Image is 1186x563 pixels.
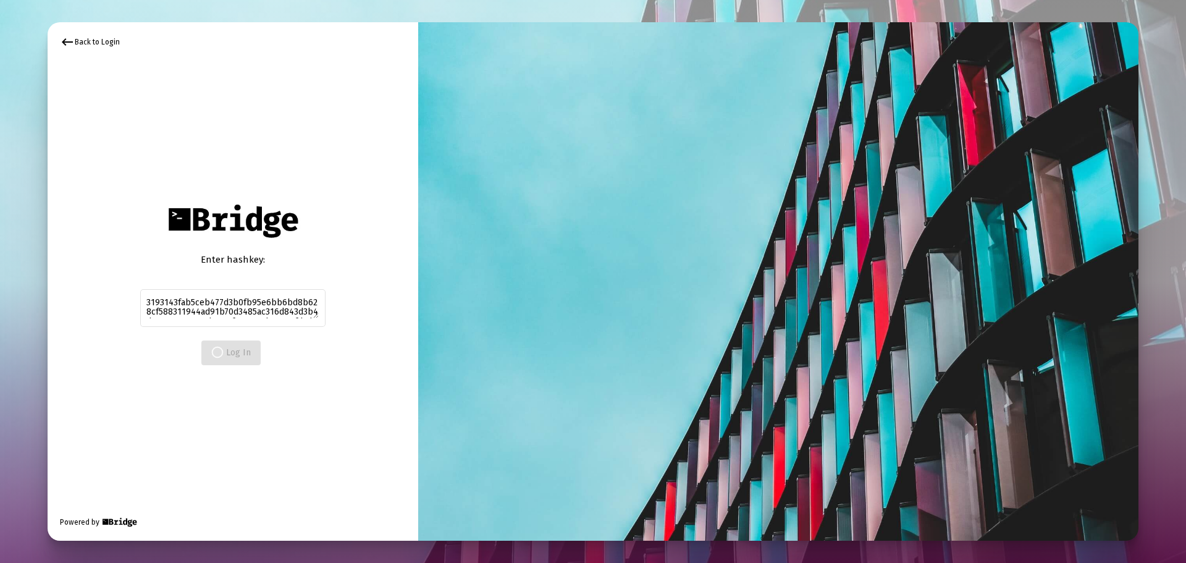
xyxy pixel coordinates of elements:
[211,347,251,358] span: Log In
[60,516,138,528] div: Powered by
[140,253,326,266] div: Enter hashkey:
[60,35,75,49] mat-icon: keyboard_backspace
[201,341,261,365] button: Log In
[162,198,303,244] img: Bridge Financial Technology Logo
[60,35,120,49] div: Back to Login
[101,516,138,528] img: Bridge Financial Technology Logo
